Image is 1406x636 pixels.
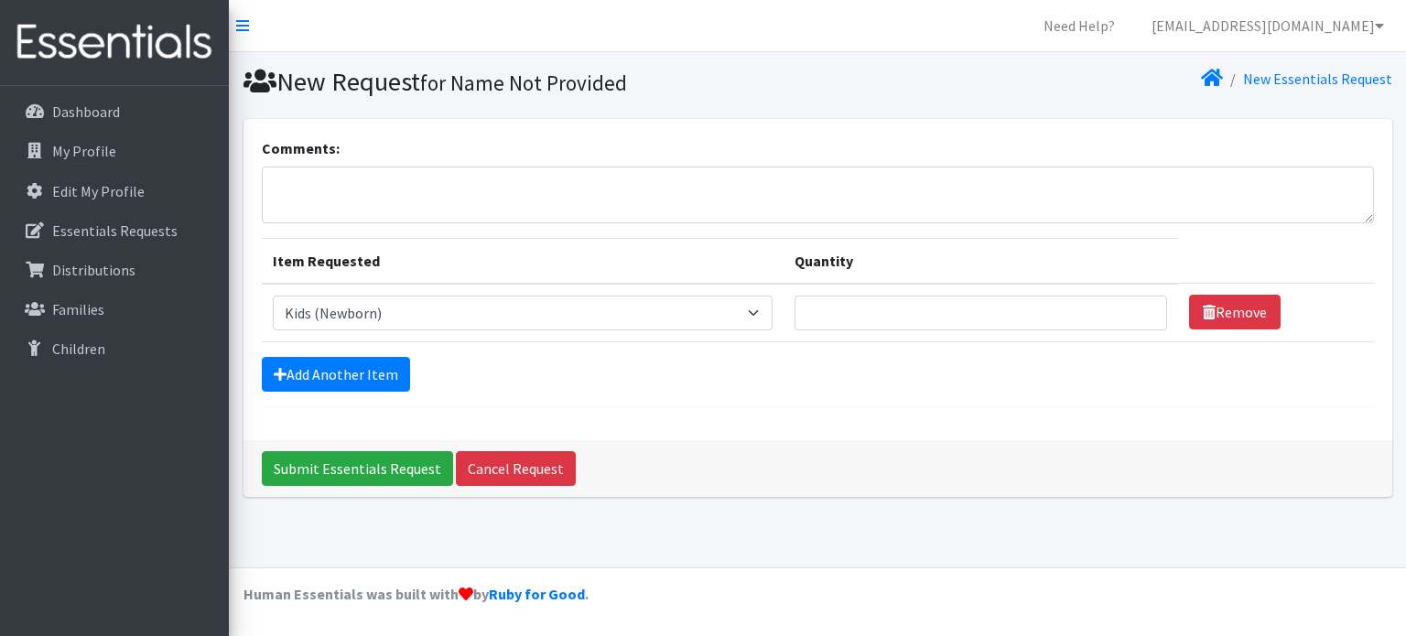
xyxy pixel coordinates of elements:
[7,12,222,73] img: HumanEssentials
[52,261,135,279] p: Distributions
[262,238,784,284] th: Item Requested
[784,238,1178,284] th: Quantity
[1029,7,1130,44] a: Need Help?
[262,357,410,392] a: Add Another Item
[7,93,222,130] a: Dashboard
[243,585,589,603] strong: Human Essentials was built with by .
[52,340,105,358] p: Children
[420,70,627,96] small: for Name Not Provided
[262,137,340,159] label: Comments:
[262,451,453,486] input: Submit Essentials Request
[52,102,120,121] p: Dashboard
[52,142,116,160] p: My Profile
[7,173,222,210] a: Edit My Profile
[7,291,222,328] a: Families
[7,212,222,249] a: Essentials Requests
[52,300,104,318] p: Families
[243,66,811,98] h1: New Request
[456,451,576,486] a: Cancel Request
[7,252,222,288] a: Distributions
[489,585,585,603] a: Ruby for Good
[52,221,178,240] p: Essentials Requests
[1243,70,1392,88] a: New Essentials Request
[7,330,222,367] a: Children
[1137,7,1399,44] a: [EMAIL_ADDRESS][DOMAIN_NAME]
[7,133,222,169] a: My Profile
[52,182,145,200] p: Edit My Profile
[1189,295,1281,329] a: Remove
